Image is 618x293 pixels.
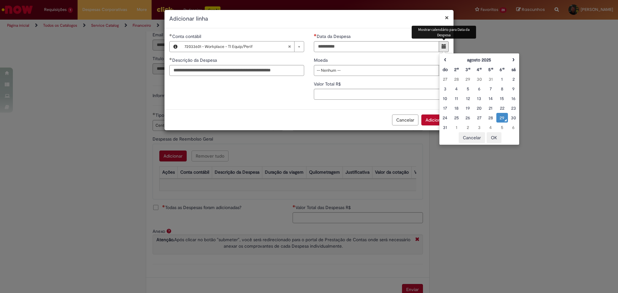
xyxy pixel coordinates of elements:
[451,55,508,65] th: agosto 2025. Alternar mês
[487,132,501,143] button: OK
[475,124,483,131] div: 03 September 2025 Wednesday
[439,65,451,74] th: Domingo
[441,76,449,82] div: 27 July 2025 Sunday
[441,114,449,121] div: 24 August 2025 Sunday
[172,33,202,39] span: Necessários - Conta contábil
[498,86,506,92] div: 08 August 2025 Friday
[314,57,329,63] span: Moeda
[475,86,483,92] div: 06 August 2025 Wednesday
[510,86,518,92] div: 09 August 2025 Saturday
[473,65,485,74] th: Quarta-feira
[464,114,472,121] div: 26 August 2025 Tuesday
[169,34,172,36] span: Obrigatório Preenchido
[445,14,449,21] button: Fechar modal
[464,76,472,82] div: 29 July 2025 Tuesday
[439,53,520,145] div: Escolher data
[314,34,317,36] span: Necessários
[464,124,472,131] div: 02 September 2025 Tuesday
[487,76,495,82] div: 31 July 2025 Thursday
[464,105,472,111] div: 19 August 2025 Tuesday
[184,41,288,52] span: 72033601 - Workplace - TI Equip/Perif
[314,41,439,52] input: Data da Despesa
[498,76,506,82] div: 01 August 2025 Friday
[285,41,294,52] abbr: Limpar campo Conta contábil
[475,95,483,102] div: 13 August 2025 Wednesday
[487,95,495,102] div: 14 August 2025 Thursday
[459,132,485,143] button: Cancelar
[392,114,418,125] button: Cancelar
[487,114,495,121] div: 28 August 2025 Thursday
[317,65,435,76] span: -- Nenhum --
[487,124,495,131] div: 04 September 2025 Thursday
[498,95,506,102] div: 15 August 2025 Friday
[441,86,449,92] div: 03 August 2025 Sunday
[475,76,483,82] div: 30 July 2025 Wednesday
[452,76,460,82] div: 28 July 2025 Monday
[510,76,518,82] div: 02 August 2025 Saturday
[487,86,495,92] div: 07 August 2025 Thursday
[498,124,506,131] div: 05 September 2025 Friday
[462,65,473,74] th: Terça-feira
[510,95,518,102] div: 16 August 2025 Saturday
[314,89,449,100] input: Valor Total R$
[412,26,476,39] div: Mostrar calendário para Data da Despesa
[508,55,519,65] th: Próximo mês
[169,58,172,60] span: Obrigatório Preenchido
[487,105,495,111] div: 21 August 2025 Thursday
[496,65,508,74] th: Sexta-feira
[510,124,518,131] div: 06 September 2025 Saturday
[475,105,483,111] div: 20 August 2025 Wednesday
[485,65,496,74] th: Quinta-feira
[452,105,460,111] div: 18 August 2025 Monday
[317,33,352,39] span: Data da Despesa
[510,114,518,121] div: 30 August 2025 Saturday
[510,105,518,111] div: 23 August 2025 Saturday
[441,124,449,131] div: 31 August 2025 Sunday
[439,41,449,52] button: Mostrar calendário para Data da Despesa
[452,95,460,102] div: 11 August 2025 Monday
[475,114,483,121] div: 27 August 2025 Wednesday
[421,114,449,125] button: Adicionar
[452,114,460,121] div: 25 August 2025 Monday
[314,81,342,87] span: Valor Total R$
[169,65,304,76] input: Descrição da Despesa
[439,55,451,65] th: Mês anterior
[441,95,449,102] div: 10 August 2025 Sunday
[451,65,462,74] th: Segunda-feira
[498,105,506,111] div: 22 August 2025 Friday
[464,86,472,92] div: 05 August 2025 Tuesday
[452,124,460,131] div: 01 September 2025 Monday
[169,15,449,23] h2: Adicionar linha
[170,41,181,52] button: Conta contábil, Visualizar este registro 72033601 - Workplace - TI Equip/Perif
[498,114,506,121] div: O seletor de data foi aberto.29 August 2025 Friday
[452,86,460,92] div: 04 August 2025 Monday
[464,95,472,102] div: 12 August 2025 Tuesday
[181,41,304,52] a: 72033601 - Workplace - TI Equip/PerifLimpar campo Conta contábil
[508,65,519,74] th: Sábado
[172,57,218,63] span: Descrição da Despesa
[441,105,449,111] div: 17 August 2025 Sunday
